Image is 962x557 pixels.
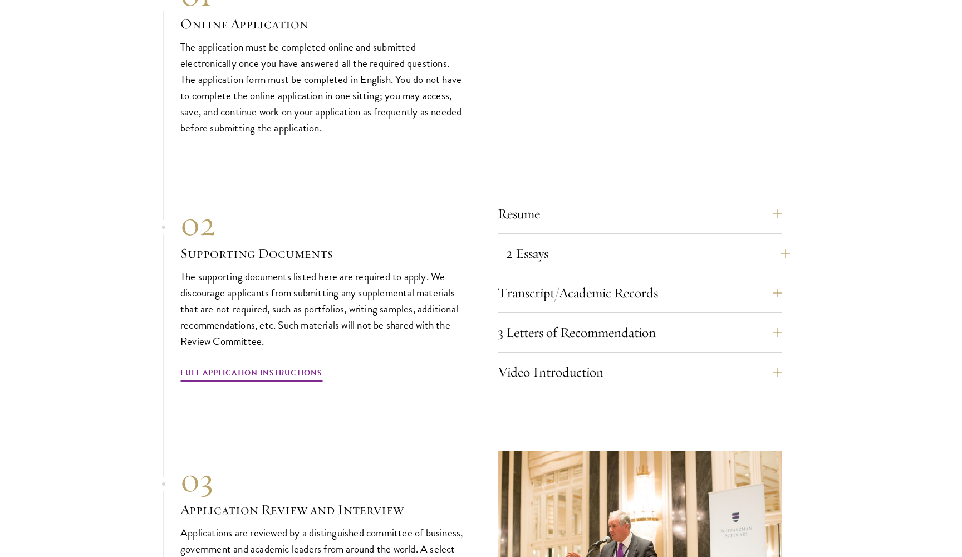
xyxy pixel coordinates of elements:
button: Transcript/Academic Records [498,280,782,306]
p: The application must be completed online and submitted electronically once you have answered all ... [180,39,464,136]
h3: Online Application [180,14,464,33]
h3: Supporting Documents [180,244,464,263]
button: Resume [498,201,782,227]
p: The supporting documents listed here are required to apply. We discourage applicants from submitt... [180,268,464,349]
button: 2 Essays [506,240,790,267]
div: 03 [180,460,464,500]
button: Video Introduction [498,359,782,385]
a: Full Application Instructions [180,366,322,383]
div: 02 [180,204,464,244]
h3: Application Review and Interview [180,500,464,519]
button: 3 Letters of Recommendation [498,319,782,346]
